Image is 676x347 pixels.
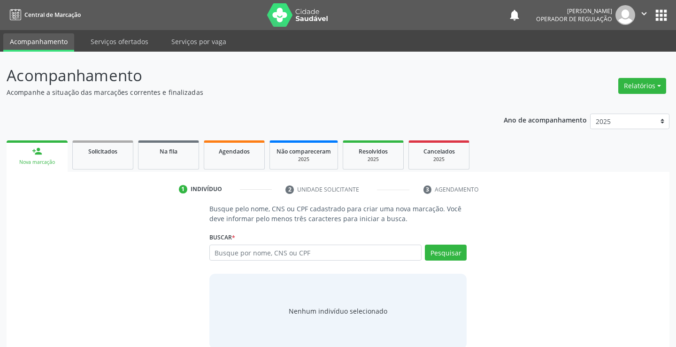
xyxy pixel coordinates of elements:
[653,7,669,23] button: apps
[219,147,250,155] span: Agendados
[639,8,649,19] i: 
[88,147,117,155] span: Solicitados
[3,33,74,52] a: Acompanhamento
[289,306,387,316] div: Nenhum indivíduo selecionado
[191,185,222,193] div: Indivíduo
[160,147,177,155] span: Na fila
[508,8,521,22] button: notifications
[504,114,587,125] p: Ano de acompanhamento
[536,7,612,15] div: [PERSON_NAME]
[32,146,42,156] div: person_add
[209,204,467,224] p: Busque pelo nome, CNS ou CPF cadastrado para criar uma nova marcação. Você deve informar pelo men...
[165,33,233,50] a: Serviços por vaga
[536,15,612,23] span: Operador de regulação
[415,156,462,163] div: 2025
[84,33,155,50] a: Serviços ofertados
[615,5,635,25] img: img
[425,245,467,261] button: Pesquisar
[13,159,61,166] div: Nova marcação
[209,230,235,245] label: Buscar
[7,64,470,87] p: Acompanhamento
[277,156,331,163] div: 2025
[359,147,388,155] span: Resolvidos
[7,87,470,97] p: Acompanhe a situação das marcações correntes e finalizadas
[179,185,187,193] div: 1
[24,11,81,19] span: Central de Marcação
[635,5,653,25] button: 
[423,147,455,155] span: Cancelados
[350,156,397,163] div: 2025
[209,245,422,261] input: Busque por nome, CNS ou CPF
[7,7,81,23] a: Central de Marcação
[618,78,666,94] button: Relatórios
[277,147,331,155] span: Não compareceram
